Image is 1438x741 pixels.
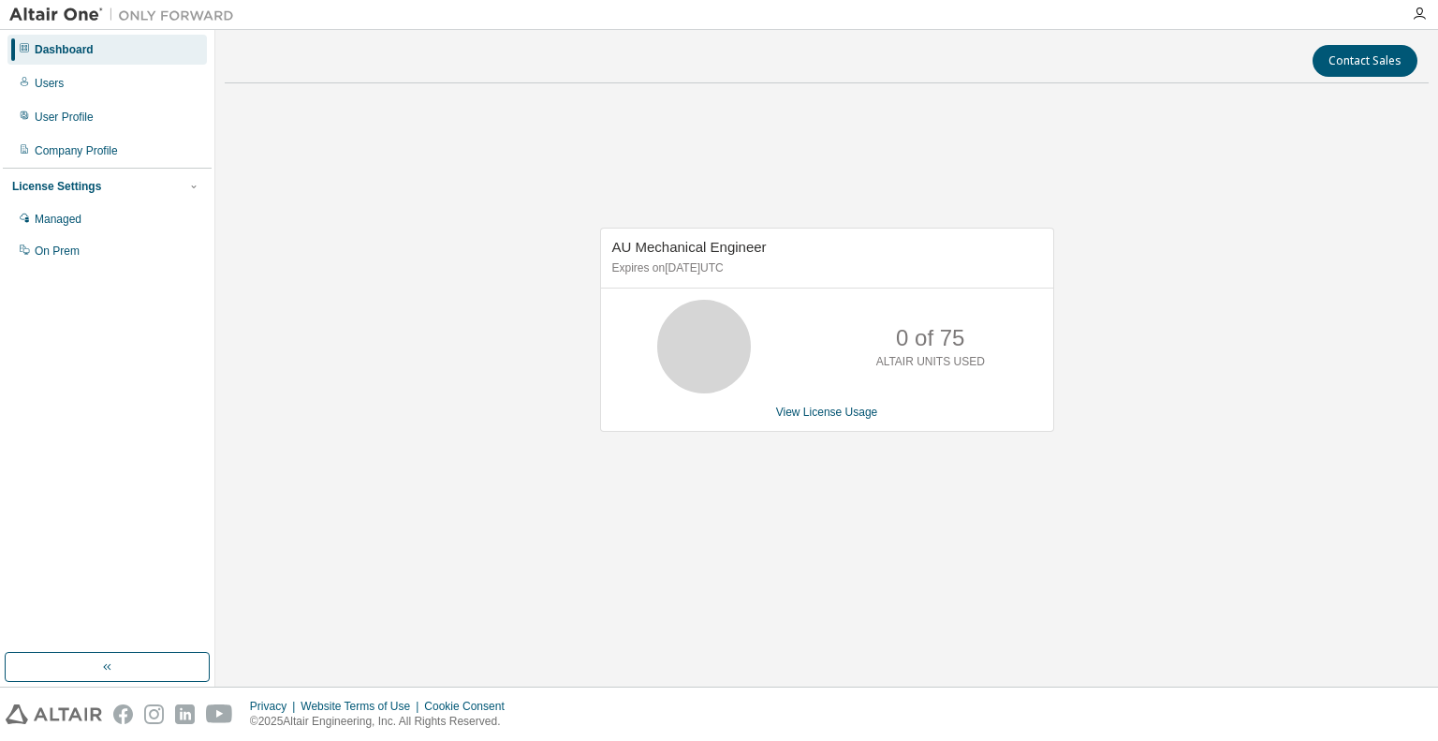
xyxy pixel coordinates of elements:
[250,714,516,730] p: © 2025 Altair Engineering, Inc. All Rights Reserved.
[144,704,164,724] img: instagram.svg
[301,699,424,714] div: Website Terms of Use
[776,406,878,419] a: View License Usage
[1313,45,1417,77] button: Contact Sales
[35,42,94,57] div: Dashboard
[6,704,102,724] img: altair_logo.svg
[35,143,118,158] div: Company Profile
[612,260,1037,276] p: Expires on [DATE] UTC
[250,699,301,714] div: Privacy
[35,244,80,259] div: On Prem
[876,354,985,370] p: ALTAIR UNITS USED
[612,239,767,255] span: AU Mechanical Engineer
[896,322,964,354] p: 0 of 75
[9,6,243,24] img: Altair One
[35,110,94,125] div: User Profile
[175,704,195,724] img: linkedin.svg
[424,699,515,714] div: Cookie Consent
[35,212,81,227] div: Managed
[35,76,64,91] div: Users
[12,179,101,194] div: License Settings
[206,704,233,724] img: youtube.svg
[113,704,133,724] img: facebook.svg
